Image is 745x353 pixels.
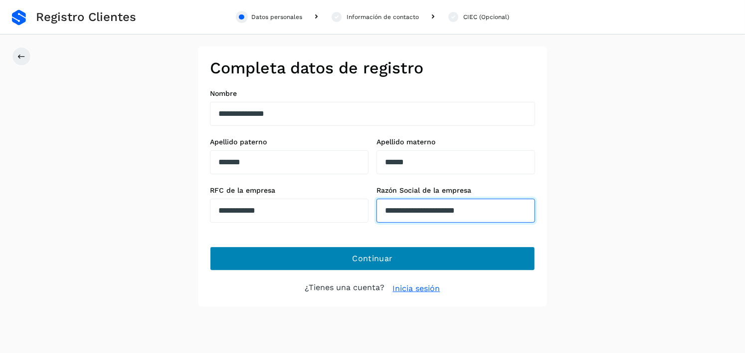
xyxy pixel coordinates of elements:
p: ¿Tienes una cuenta? [305,283,385,295]
label: RFC de la empresa [210,186,369,195]
div: Datos personales [252,12,303,21]
span: Continuar [353,253,393,264]
label: Nombre [210,89,535,98]
h2: Completa datos de registro [210,58,535,77]
a: Inicia sesión [393,283,440,295]
label: Apellido materno [376,138,535,146]
div: Información de contacto [347,12,419,21]
button: Continuar [210,247,535,271]
div: CIEC (Opcional) [464,12,510,21]
span: Registro Clientes [36,10,136,24]
label: Apellido paterno [210,138,369,146]
label: Razón Social de la empresa [376,186,535,195]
